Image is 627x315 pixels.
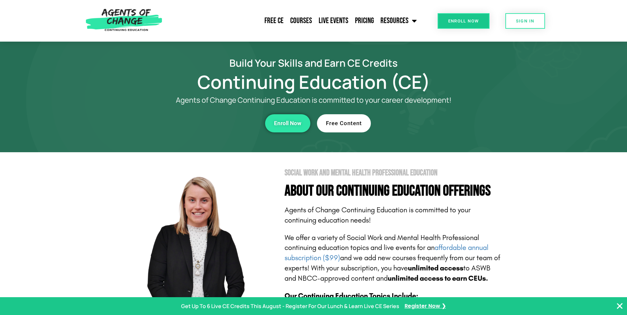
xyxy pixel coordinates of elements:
[505,13,545,29] a: SIGN IN
[274,121,301,126] span: Enroll Now
[315,13,352,29] a: Live Events
[516,19,534,23] span: SIGN IN
[285,184,502,198] h4: About Our Continuing Education Offerings
[326,121,362,126] span: Free Content
[616,302,624,310] button: Close Banner
[408,264,463,272] b: unlimited access
[181,301,399,311] p: Get Up To 6 Live CE Credits This August - Register For Our Lunch & Learn Live CE Series
[285,206,471,225] span: Agents of Change Continuing Education is committed to your continuing education needs!
[125,58,502,68] h2: Build Your Skills and Earn CE Credits
[352,13,377,29] a: Pricing
[405,301,446,311] a: Register Now ❯
[125,74,502,89] h1: Continuing Education (CE)
[388,274,488,283] b: unlimited access to earn CEUs.
[448,19,479,23] span: Enroll Now
[438,13,490,29] a: Enroll Now
[377,13,420,29] a: Resources
[287,13,315,29] a: Courses
[166,13,420,29] nav: Menu
[285,292,418,300] b: Our Continuing Education Topics Include:
[317,114,371,132] a: Free Content
[285,233,502,284] p: We offer a variety of Social Work and Mental Health Professional continuing education topics and ...
[152,96,476,104] p: Agents of Change Continuing Education is committed to your career development!
[261,13,287,29] a: Free CE
[285,169,502,177] h2: Social Work and Mental Health Professional Education
[265,114,310,132] a: Enroll Now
